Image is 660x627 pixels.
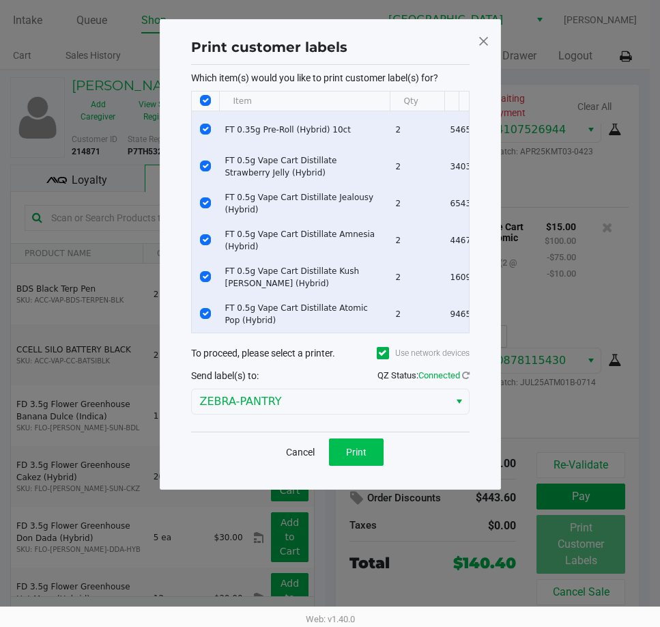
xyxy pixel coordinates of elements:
[191,37,347,57] h1: Print customer labels
[390,222,444,259] td: 2
[191,370,259,381] span: Send label(s) to:
[329,438,384,466] button: Print
[200,161,211,171] input: Select Row
[377,347,470,359] label: Use network devices
[200,308,211,319] input: Select Row
[449,389,469,414] button: Select
[377,370,470,380] span: QZ Status:
[390,296,444,333] td: 2
[192,92,469,333] div: Data table
[444,92,567,111] th: Package
[219,111,390,148] td: FT 0.35g Pre-Roll (Hybrid) 10ct
[200,124,211,135] input: Select Row
[444,148,567,185] td: 3403502709045802
[306,614,355,624] span: Web: v1.40.0
[191,348,335,359] span: To proceed, please select a printer.
[444,296,567,333] td: 9465740878115430
[219,222,390,259] td: FT 0.5g Vape Cart Distillate Amnesia (Hybrid)
[390,92,444,111] th: Qty
[390,111,444,148] td: 2
[390,185,444,222] td: 2
[219,92,390,111] th: Item
[219,148,390,185] td: FT 0.5g Vape Cart Distillate Strawberry Jelly (Hybrid)
[444,185,567,222] td: 6543820139061483
[191,72,470,84] p: Which item(s) would you like to print customer label(s) for?
[200,197,211,208] input: Select Row
[219,259,390,296] td: FT 0.5g Vape Cart Distillate Kush [PERSON_NAME] (Hybrid)
[200,393,441,410] span: ZEBRA-PANTRY
[219,185,390,222] td: FT 0.5g Vape Cart Distillate Jealousy (Hybrid)
[200,95,211,106] input: Select All Rows
[200,271,211,282] input: Select Row
[444,259,567,296] td: 1609394107526944
[390,148,444,185] td: 2
[277,438,324,466] button: Cancel
[390,259,444,296] td: 2
[418,370,460,380] span: Connected
[444,111,567,148] td: 5465019364964515
[444,222,567,259] td: 4467495447107732
[200,234,211,245] input: Select Row
[219,296,390,333] td: FT 0.5g Vape Cart Distillate Atomic Pop (Hybrid)
[346,447,367,458] span: Print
